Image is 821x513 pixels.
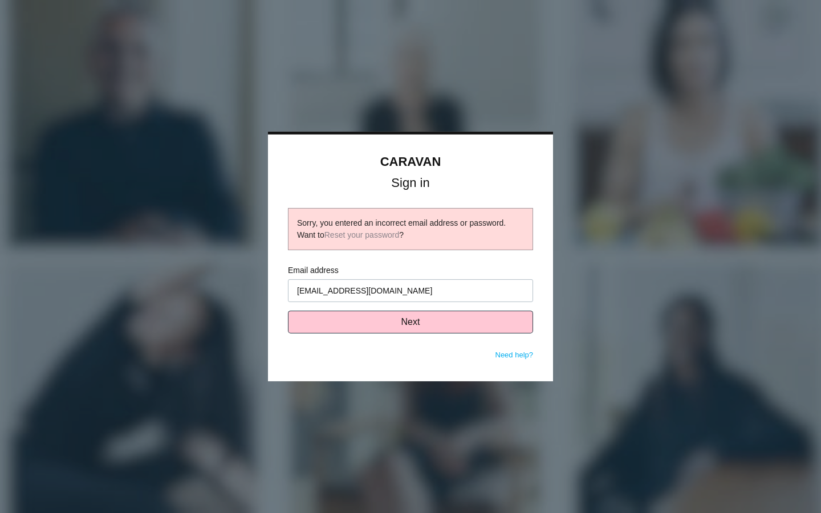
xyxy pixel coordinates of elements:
[297,217,524,241] div: Sorry, you entered an incorrect email address or password. Want to ?
[288,178,533,188] h1: Sign in
[288,311,533,333] button: Next
[324,230,400,239] a: Reset your password
[288,264,533,276] label: Email address
[495,351,534,359] a: Need help?
[380,154,441,169] a: CARAVAN
[288,279,533,302] input: Enter your email address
